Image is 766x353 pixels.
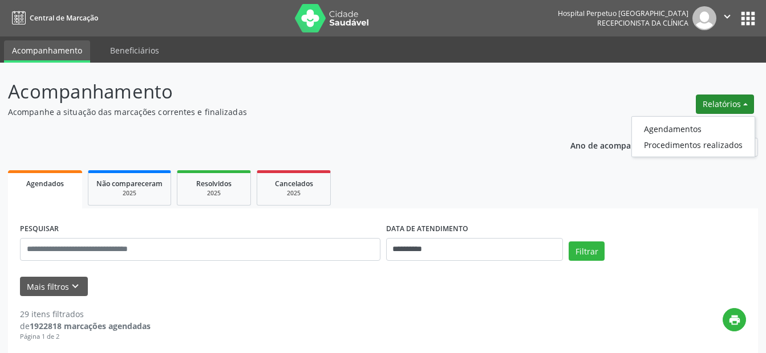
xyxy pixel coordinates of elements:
[26,179,64,188] span: Agendados
[692,6,716,30] img: img
[723,308,746,331] button: print
[265,189,322,198] div: 2025
[20,308,151,320] div: 29 itens filtrados
[738,9,758,28] button: apps
[185,189,242,198] div: 2025
[4,40,90,63] a: Acompanhamento
[20,277,88,297] button: Mais filtroskeyboard_arrow_down
[96,189,163,198] div: 2025
[20,332,151,342] div: Página 1 de 2
[728,314,741,326] i: print
[20,220,59,238] label: PESQUISAR
[386,220,468,238] label: DATA DE ATENDIMENTO
[597,18,688,28] span: Recepcionista da clínica
[30,321,151,331] strong: 1922818 marcações agendadas
[69,280,82,293] i: keyboard_arrow_down
[20,320,151,332] div: de
[8,77,533,106] p: Acompanhamento
[721,10,733,23] i: 
[558,9,688,18] div: Hospital Perpetuo [GEOGRAPHIC_DATA]
[570,138,671,152] p: Ano de acompanhamento
[632,121,755,137] a: Agendamentos
[8,106,533,118] p: Acompanhe a situação das marcações correntes e finalizadas
[632,137,755,153] a: Procedimentos realizados
[696,95,754,114] button: Relatórios
[96,179,163,188] span: Não compareceram
[716,6,738,30] button: 
[30,13,98,23] span: Central de Marcação
[196,179,232,188] span: Resolvidos
[102,40,167,60] a: Beneficiários
[569,241,605,261] button: Filtrar
[275,179,313,188] span: Cancelados
[631,116,755,157] ul: Relatórios
[8,9,98,27] a: Central de Marcação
